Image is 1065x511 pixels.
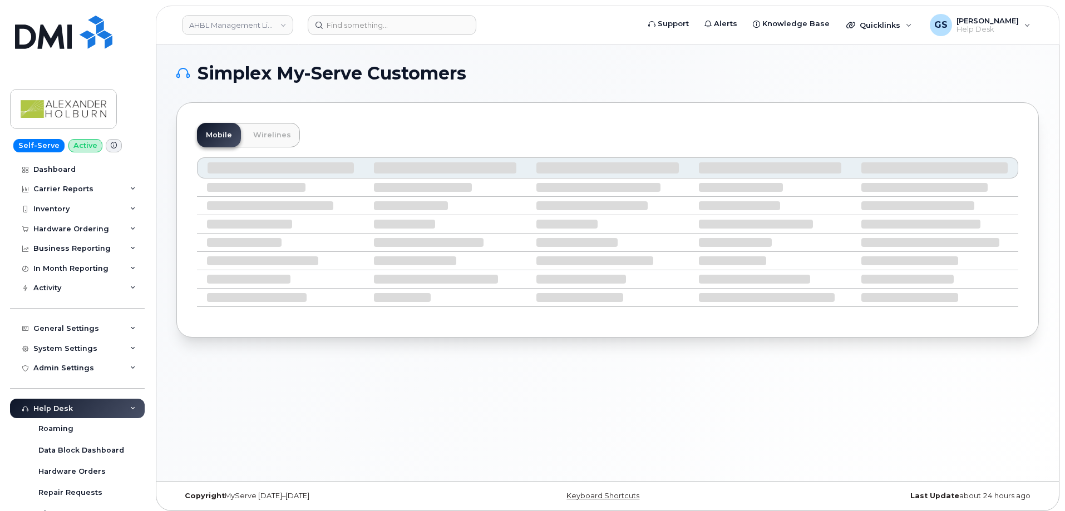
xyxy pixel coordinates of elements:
[910,492,959,500] strong: Last Update
[751,492,1039,500] div: about 24 hours ago
[197,123,241,147] a: Mobile
[198,65,466,82] span: Simplex My-Serve Customers
[185,492,225,500] strong: Copyright
[566,492,639,500] a: Keyboard Shortcuts
[176,492,464,500] div: MyServe [DATE]–[DATE]
[244,123,300,147] a: Wirelines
